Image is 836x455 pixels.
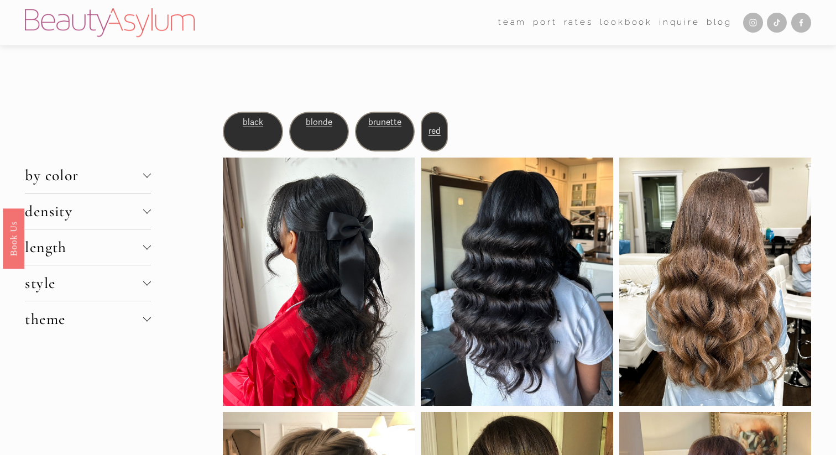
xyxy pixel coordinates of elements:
span: length [25,238,143,257]
button: density [25,193,151,229]
a: Facebook [791,13,811,33]
a: Inquire [659,14,700,31]
button: style [25,265,151,301]
button: length [25,229,151,265]
img: Beauty Asylum | Bridal Hair &amp; Makeup Charlotte &amp; Atlanta [25,8,195,37]
button: by color [25,158,151,193]
a: Rates [564,14,593,31]
a: TikTok [767,13,787,33]
span: density [25,202,143,221]
a: folder dropdown [498,14,526,31]
span: style [25,274,143,292]
a: Book Us [3,208,24,268]
span: team [498,15,526,30]
span: theme [25,310,143,328]
a: brunette [368,117,401,127]
a: black [243,117,263,127]
button: theme [25,301,151,337]
a: red [429,126,441,136]
a: Lookbook [600,14,652,31]
a: Blog [707,14,732,31]
a: port [533,14,557,31]
a: blonde [306,117,332,127]
a: Instagram [743,13,763,33]
span: by color [25,166,143,185]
